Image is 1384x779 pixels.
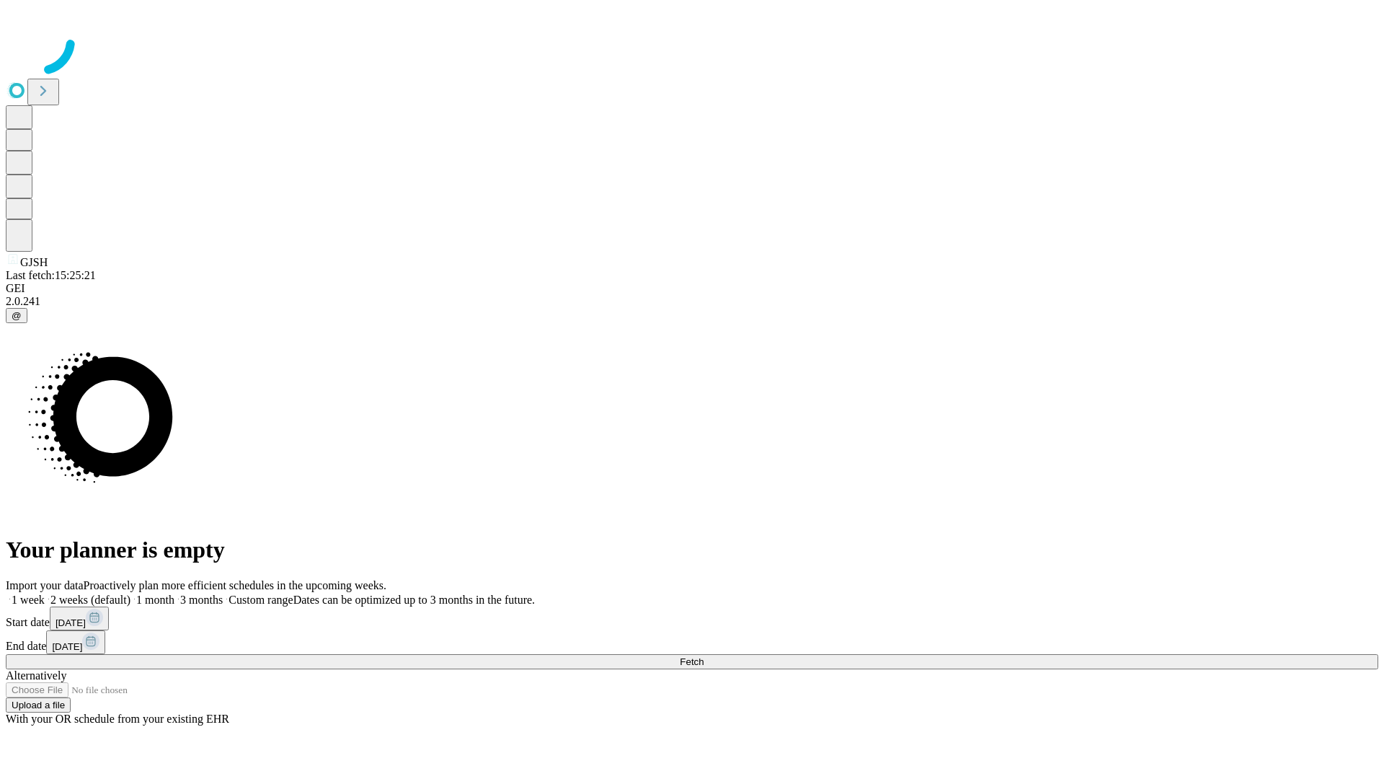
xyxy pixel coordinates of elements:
[12,310,22,321] span: @
[6,282,1378,295] div: GEI
[6,269,96,281] span: Last fetch: 15:25:21
[229,594,293,606] span: Custom range
[6,697,71,713] button: Upload a file
[12,594,45,606] span: 1 week
[52,641,82,652] span: [DATE]
[136,594,174,606] span: 1 month
[6,669,66,682] span: Alternatively
[84,579,386,591] span: Proactively plan more efficient schedules in the upcoming weeks.
[50,607,109,630] button: [DATE]
[680,656,704,667] span: Fetch
[46,630,105,654] button: [DATE]
[6,295,1378,308] div: 2.0.241
[6,607,1378,630] div: Start date
[20,256,48,268] span: GJSH
[6,308,27,323] button: @
[6,630,1378,654] div: End date
[6,713,229,725] span: With your OR schedule from your existing EHR
[50,594,130,606] span: 2 weeks (default)
[180,594,223,606] span: 3 months
[293,594,535,606] span: Dates can be optimized up to 3 months in the future.
[6,579,84,591] span: Import your data
[6,654,1378,669] button: Fetch
[6,537,1378,563] h1: Your planner is empty
[56,617,86,628] span: [DATE]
